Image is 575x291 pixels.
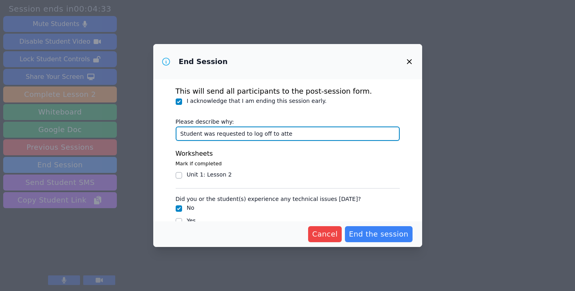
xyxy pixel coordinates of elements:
[312,229,338,240] span: Cancel
[187,217,196,224] label: Yes
[176,114,400,126] label: Please describe why:
[345,226,413,242] button: End the session
[176,192,361,204] legend: Did you or the student(s) experience any technical issues [DATE]?
[176,149,400,159] h3: Worksheets
[187,205,194,211] label: No
[176,86,400,97] p: This will send all participants to the post-session form.
[176,161,222,167] small: Mark if completed
[179,57,228,66] h3: End Session
[308,226,342,242] button: Cancel
[187,98,327,104] label: I acknowledge that I am ending this session early.
[187,171,232,179] div: Unit 1 : Lesson 2
[349,229,409,240] span: End the session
